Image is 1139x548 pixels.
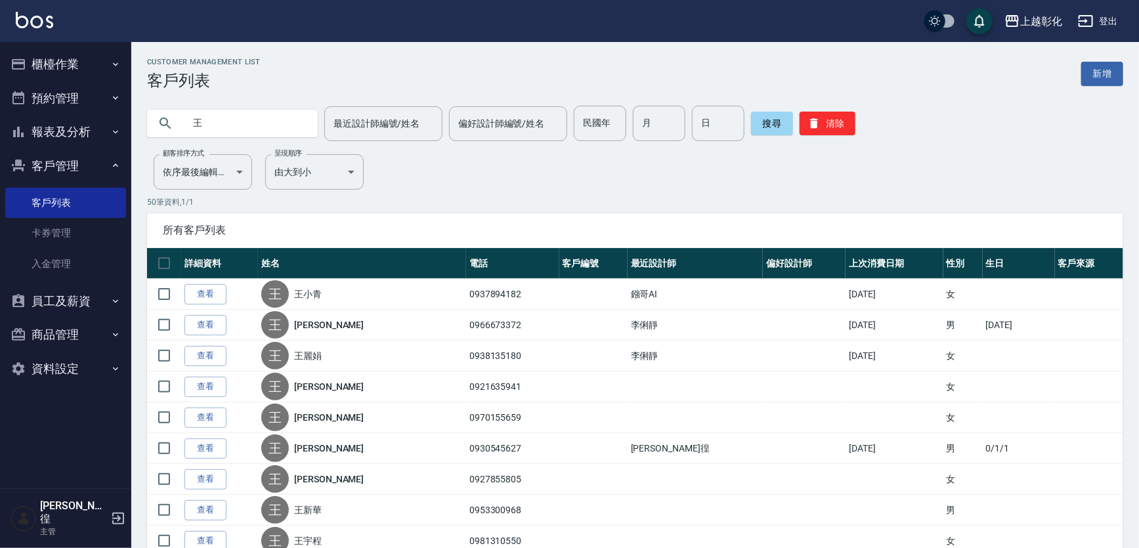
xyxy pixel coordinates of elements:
[265,154,364,190] div: 由大到小
[800,112,855,135] button: 清除
[5,149,126,183] button: 客戶管理
[5,81,126,116] button: 預約管理
[628,279,763,310] td: 鏹哥AI
[5,218,126,248] a: 卡券管理
[943,248,983,279] th: 性別
[184,377,226,397] a: 查看
[943,310,983,341] td: 男
[1073,9,1123,33] button: 登出
[294,349,322,362] a: 王麗娟
[184,284,226,305] a: 查看
[184,315,226,335] a: 查看
[5,115,126,149] button: 報表及分析
[184,346,226,366] a: 查看
[16,12,53,28] img: Logo
[466,402,559,433] td: 0970155659
[261,404,289,431] div: 王
[846,279,943,310] td: [DATE]
[294,473,364,486] a: [PERSON_NAME]
[147,58,261,66] h2: Customer Management List
[181,248,258,279] th: 詳細資料
[261,280,289,308] div: 王
[846,433,943,464] td: [DATE]
[184,469,226,490] a: 查看
[943,433,983,464] td: 男
[943,402,983,433] td: 女
[154,154,252,190] div: 依序最後編輯時間
[943,341,983,371] td: 女
[966,8,993,34] button: save
[261,342,289,369] div: 王
[628,341,763,371] td: 李俐靜
[1081,62,1123,86] a: 新增
[261,373,289,400] div: 王
[40,526,107,537] p: 主管
[294,380,364,393] a: [PERSON_NAME]
[294,503,322,516] a: 王新華
[628,433,763,464] td: [PERSON_NAME]徨
[294,287,322,301] a: 王小青
[983,433,1055,464] td: 0/1/1
[763,248,846,279] th: 偏好設計師
[466,433,559,464] td: 0930545627
[261,311,289,339] div: 王
[40,499,107,526] h5: [PERSON_NAME]徨
[258,248,466,279] th: 姓名
[628,310,763,341] td: 李俐靜
[294,411,364,424] a: [PERSON_NAME]
[466,371,559,402] td: 0921635941
[983,248,1055,279] th: 生日
[261,465,289,493] div: 王
[466,341,559,371] td: 0938135180
[184,106,307,141] input: 搜尋關鍵字
[5,284,126,318] button: 員工及薪資
[5,318,126,352] button: 商品管理
[943,495,983,526] td: 男
[11,505,37,532] img: Person
[184,438,226,459] a: 查看
[5,249,126,279] a: 入金管理
[846,248,943,279] th: 上次消費日期
[147,72,261,90] h3: 客戶列表
[184,500,226,520] a: 查看
[466,248,559,279] th: 電話
[1020,13,1062,30] div: 上越彰化
[274,148,302,158] label: 呈現順序
[5,352,126,386] button: 資料設定
[5,188,126,218] a: 客戶列表
[261,496,289,524] div: 王
[184,408,226,428] a: 查看
[294,442,364,455] a: [PERSON_NAME]
[751,112,793,135] button: 搜尋
[466,279,559,310] td: 0937894182
[163,148,204,158] label: 顧客排序方式
[983,310,1055,341] td: [DATE]
[846,310,943,341] td: [DATE]
[294,534,322,547] a: 王宇程
[943,279,983,310] td: 女
[261,434,289,462] div: 王
[943,464,983,495] td: 女
[5,47,126,81] button: 櫃檯作業
[466,310,559,341] td: 0966673372
[559,248,628,279] th: 客戶編號
[628,248,763,279] th: 最近設計師
[999,8,1067,35] button: 上越彰化
[466,464,559,495] td: 0927855805
[294,318,364,331] a: [PERSON_NAME]
[846,341,943,371] td: [DATE]
[943,371,983,402] td: 女
[163,224,1107,237] span: 所有客戶列表
[147,196,1123,208] p: 50 筆資料, 1 / 1
[466,495,559,526] td: 0953300968
[1055,248,1123,279] th: 客戶來源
